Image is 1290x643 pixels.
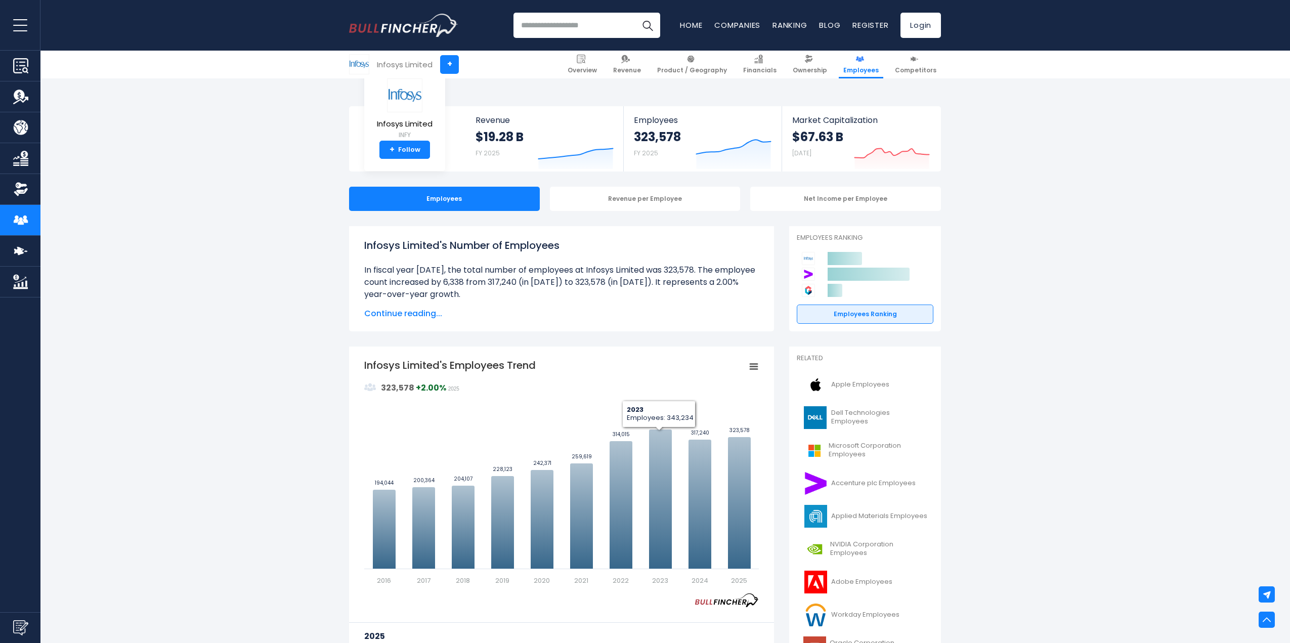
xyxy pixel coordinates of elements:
a: Microsoft Corporation Employees [797,437,933,464]
text: 200,364 [413,477,435,484]
span: Market Capitalization [792,115,930,125]
span: Infosys Limited [377,120,433,128]
a: Go to homepage [349,14,458,37]
img: Genpact Limited competitors logo [802,284,815,297]
text: 317,240 [691,429,709,437]
p: Employees Ranking [797,234,933,242]
span: Continue reading... [364,308,759,320]
strong: $67.63 B [792,129,843,145]
h3: 2025 [364,630,759,642]
text: 242,371 [533,459,551,467]
span: Competitors [895,66,936,74]
span: Adobe Employees [831,578,892,586]
text: 204,107 [454,475,472,483]
a: Adobe Employees [797,568,933,596]
a: Dell Technologies Employees [797,404,933,432]
text: 228,123 [493,465,512,473]
span: Employees [843,66,879,74]
a: Infosys Limited INFY [376,78,433,141]
span: Ownership [793,66,827,74]
img: Ownership [13,182,28,197]
p: Related [797,354,933,363]
img: Infosys Limited competitors logo [802,252,815,265]
text: 2017 [417,576,431,585]
text: 194,044 [375,479,394,487]
a: Revenue [609,51,646,78]
img: AMAT logo [803,505,828,528]
img: ADBE logo [803,571,828,593]
small: INFY [377,131,433,140]
small: [DATE] [792,149,811,157]
a: NVIDIA Corporation Employees [797,535,933,563]
img: Accenture plc competitors logo [802,268,815,281]
div: Revenue per Employee [550,187,741,211]
strong: $19.28 B [476,129,524,145]
tspan: Infosys Limited's Employees Trend [364,358,536,372]
strong: 323,578 [381,382,414,394]
a: Financials [739,51,781,78]
a: Product / Geography [653,51,732,78]
text: 259,619 [572,453,592,460]
text: 343,234 [651,419,670,426]
span: Accenture plc Employees [831,479,916,488]
div: Net Income per Employee [750,187,941,211]
text: 2016 [377,576,391,585]
img: NVDA logo [803,538,827,561]
a: Competitors [890,51,941,78]
span: Applied Materials Employees [831,512,927,521]
a: Applied Materials Employees [797,502,933,530]
span: Apple Employees [831,380,889,389]
small: FY 2025 [476,149,500,157]
a: Register [852,20,888,30]
span: Employees [634,115,771,125]
span: Overview [568,66,597,74]
text: 323,578 [729,426,750,434]
a: Overview [563,51,601,78]
h1: Infosys Limited's Number of Employees [364,238,759,253]
a: Ranking [772,20,807,30]
text: 314,015 [613,431,630,438]
strong: + [416,382,446,394]
div: Infosys Limited [377,59,433,70]
small: FY 2025 [634,149,658,157]
a: Employees [839,51,883,78]
span: Revenue [613,66,641,74]
text: 2018 [456,576,470,585]
strong: 2.00% [421,382,446,394]
img: INFY logo [387,78,422,112]
img: DELL logo [803,406,828,429]
a: Ownership [788,51,832,78]
a: Accenture plc Employees [797,469,933,497]
img: Bullfincher logo [349,14,458,37]
a: Home [680,20,702,30]
text: 2022 [613,576,629,585]
img: ACN logo [803,472,828,495]
button: Search [635,13,660,38]
a: Blog [819,20,840,30]
div: Employees [349,187,540,211]
svg: Infosys Limited's Employees Trend [364,358,759,586]
a: Companies [714,20,760,30]
a: +Follow [379,141,430,159]
a: Revenue $19.28 B FY 2025 [465,106,624,172]
span: Financials [743,66,777,74]
span: Microsoft Corporation Employees [829,442,927,459]
a: Employees Ranking [797,305,933,324]
img: graph_employee_icon.svg [364,381,376,394]
img: MSFT logo [803,439,826,462]
text: 2021 [574,576,588,585]
strong: 323,578 [634,129,681,145]
a: Employees 323,578 FY 2025 [624,106,781,172]
img: WDAY logo [803,604,828,626]
a: Workday Employees [797,601,933,629]
img: INFY logo [350,55,369,74]
img: AAPL logo [803,373,828,396]
text: 2019 [495,576,509,585]
span: 2025 [448,386,459,392]
li: In fiscal year [DATE], the total number of employees at Infosys Limited was 323,578. The employee... [364,264,759,301]
a: Login [900,13,941,38]
span: Dell Technologies Employees [831,409,927,426]
a: Apple Employees [797,371,933,399]
text: 2024 [692,576,708,585]
text: 2023 [652,576,668,585]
